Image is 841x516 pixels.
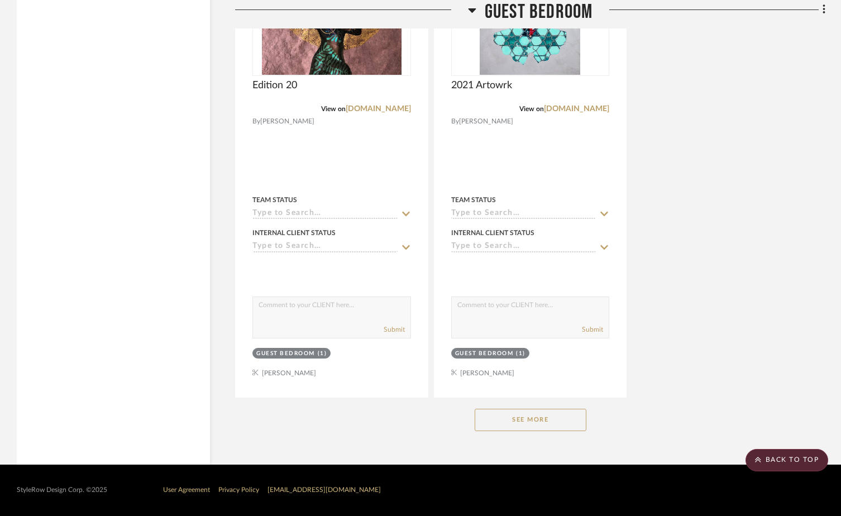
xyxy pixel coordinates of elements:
[582,324,603,335] button: Submit
[252,228,336,238] div: Internal Client Status
[451,228,534,238] div: Internal Client Status
[252,209,398,219] input: Type to Search…
[267,486,381,493] a: [EMAIL_ADDRESS][DOMAIN_NAME]
[455,350,514,358] div: Guest Bedroom
[475,409,586,431] button: See More
[218,486,259,493] a: Privacy Policy
[252,242,398,252] input: Type to Search…
[260,116,314,127] span: [PERSON_NAME]
[384,324,405,335] button: Submit
[17,486,107,494] div: StyleRow Design Corp. ©2025
[451,209,596,219] input: Type to Search…
[459,116,513,127] span: [PERSON_NAME]
[519,106,544,112] span: View on
[163,486,210,493] a: User Agreement
[451,116,459,127] span: By
[252,195,297,205] div: Team Status
[318,350,327,358] div: (1)
[451,242,596,252] input: Type to Search…
[256,350,315,358] div: Guest Bedroom
[746,449,828,471] scroll-to-top-button: BACK TO TOP
[252,79,297,92] span: Edition 20
[516,350,525,358] div: (1)
[321,106,346,112] span: View on
[451,79,512,92] span: 2021 Artowrk
[544,105,609,113] a: [DOMAIN_NAME]
[451,195,496,205] div: Team Status
[252,116,260,127] span: By
[346,105,411,113] a: [DOMAIN_NAME]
